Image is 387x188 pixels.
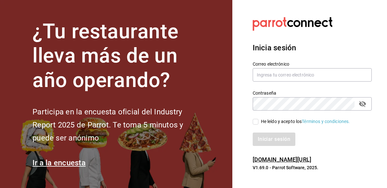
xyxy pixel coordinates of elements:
a: Ir a la encuesta [32,158,86,167]
h2: Participa en la encuesta oficial del Industry Report 2025 de Parrot. Te toma 5 minutos y puede se... [32,105,204,144]
h3: Inicia sesión [253,42,372,54]
div: He leído y acepto los [261,118,350,125]
h1: ¿Tu restaurante lleva más de un año operando? [32,19,204,93]
a: Términos y condiciones. [302,119,350,124]
a: [DOMAIN_NAME][URL] [253,156,311,163]
p: V1.69.0 - Parrot Software, 2025. [253,164,372,171]
label: Correo electrónico [253,61,372,66]
input: Ingresa tu correo electrónico [253,68,372,82]
button: passwordField [357,98,368,109]
label: Contraseña [253,90,372,95]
